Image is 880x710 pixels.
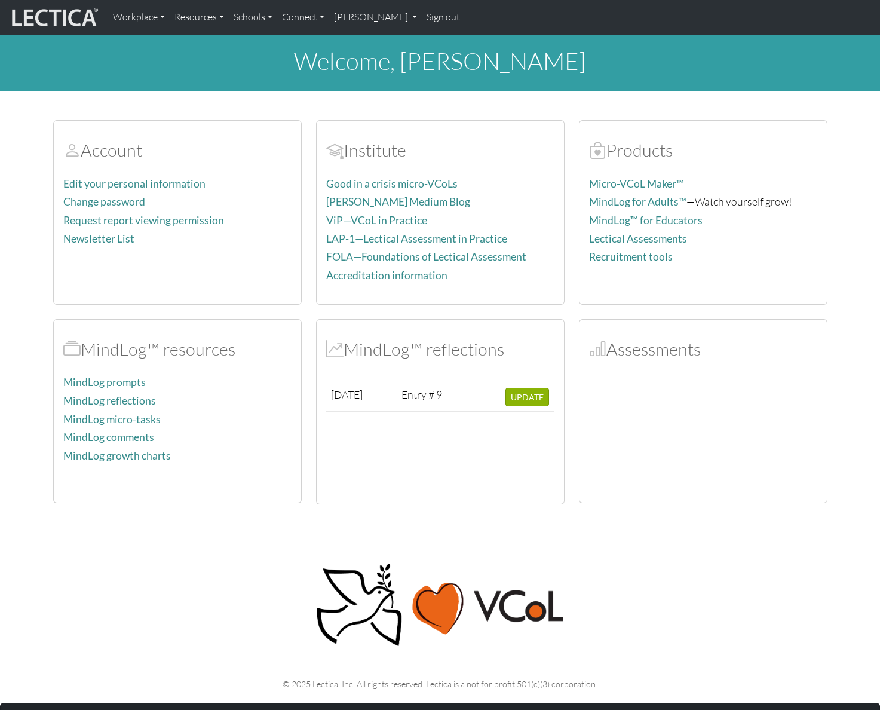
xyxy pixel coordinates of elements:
[326,177,458,190] a: Good in a crisis micro-VCoLs
[329,5,422,30] a: [PERSON_NAME]
[312,562,568,648] img: Peace, love, VCoL
[505,388,549,406] button: UPDATE
[326,232,507,245] a: LAP-1—Lectical Assessment in Practice
[229,5,277,30] a: Schools
[589,139,606,161] span: Products
[511,392,544,402] span: UPDATE
[63,214,224,227] a: Request report viewing permission
[589,232,687,245] a: Lectical Assessments
[63,195,145,208] a: Change password
[63,339,292,360] h2: MindLog™ resources
[589,214,703,227] a: MindLog™ for Educators
[589,195,686,208] a: MindLog for Adults™
[589,339,817,360] h2: Assessments
[63,431,154,443] a: MindLog comments
[326,269,447,281] a: Accreditation information
[326,195,470,208] a: [PERSON_NAME] Medium Blog
[108,5,170,30] a: Workplace
[326,338,344,360] span: MindLog
[326,339,554,360] h2: MindLog™ reflections
[326,140,554,161] h2: Institute
[331,388,363,401] span: [DATE]
[589,140,817,161] h2: Products
[53,677,827,691] p: © 2025 Lectica, Inc. All rights reserved. Lectica is a not for profit 501(c)(3) corporation.
[63,139,81,161] span: Account
[326,214,427,227] a: ViP—VCoL in Practice
[63,449,171,462] a: MindLog growth charts
[589,177,684,190] a: Micro-VCoL Maker™
[326,250,526,263] a: FOLA—Foundations of Lectical Assessment
[397,383,450,412] td: Entry # 9
[63,338,81,360] span: MindLog™ resources
[9,6,99,29] img: lecticalive
[63,413,161,426] a: MindLog micro-tasks
[63,140,292,161] h2: Account
[63,232,134,245] a: Newsletter List
[326,139,344,161] span: Account
[277,5,329,30] a: Connect
[589,193,817,210] p: —Watch yourself grow!
[422,5,465,30] a: Sign out
[63,394,156,407] a: MindLog reflections
[170,5,229,30] a: Resources
[589,250,673,263] a: Recruitment tools
[63,376,146,388] a: MindLog prompts
[63,177,206,190] a: Edit your personal information
[589,338,606,360] span: Assessments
